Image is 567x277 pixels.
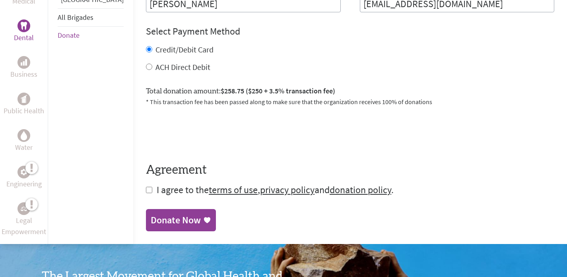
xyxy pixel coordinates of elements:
a: WaterWater [15,129,33,153]
p: Business [10,69,37,80]
a: terms of use [209,184,258,196]
p: Legal Empowerment [2,215,46,237]
div: Donate Now [151,214,201,227]
h4: Agreement [146,163,554,177]
p: Engineering [6,178,42,190]
a: BusinessBusiness [10,56,37,80]
li: All Brigades [58,8,124,27]
img: Legal Empowerment [21,206,27,211]
a: DentalDental [14,19,34,43]
a: Donate Now [146,209,216,231]
label: ACH Direct Debit [155,62,210,72]
a: All Brigades [58,13,93,22]
div: Public Health [17,93,30,105]
img: Dental [21,22,27,29]
p: Water [15,142,33,153]
label: Total donation amount: [146,85,335,97]
div: Dental [17,19,30,32]
img: Business [21,59,27,66]
a: Legal EmpowermentLegal Empowerment [2,202,46,237]
a: donation policy [330,184,391,196]
img: Public Health [21,95,27,103]
label: Credit/Debit Card [155,45,214,54]
h4: Select Payment Method [146,25,554,38]
p: Public Health [4,105,44,116]
img: Water [21,131,27,140]
span: $258.75 ($250 + 3.5% transaction fee) [221,86,335,95]
a: EngineeringEngineering [6,166,42,190]
img: Engineering [21,169,27,175]
iframe: reCAPTCHA [146,116,267,147]
div: Engineering [17,166,30,178]
a: Donate [58,31,80,40]
div: Business [17,56,30,69]
p: Dental [14,32,34,43]
p: * This transaction fee has been passed along to make sure that the organization receives 100% of ... [146,97,554,107]
a: Public HealthPublic Health [4,93,44,116]
div: Legal Empowerment [17,202,30,215]
div: Water [17,129,30,142]
li: Donate [58,27,124,44]
a: privacy policy [260,184,315,196]
span: I agree to the , and . [157,184,394,196]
